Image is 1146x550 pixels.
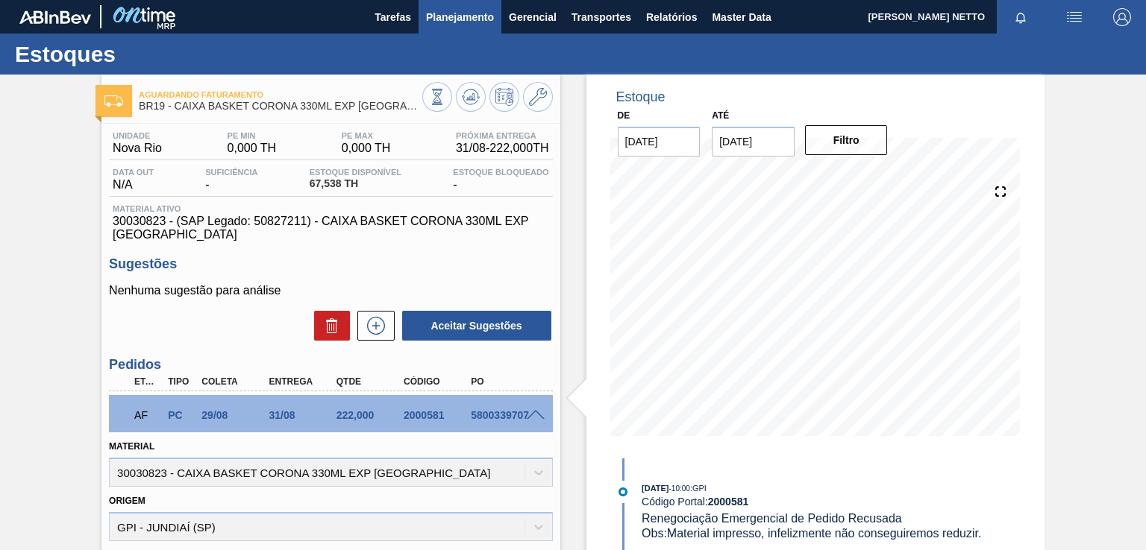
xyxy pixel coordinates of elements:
button: Notificações [997,7,1045,28]
span: 0,000 TH [342,142,391,155]
img: TNhmsLtSVTkK8tSr43FrP2fwEKptu5GPRR3wAAAABJRU5ErkJggg== [19,10,91,24]
div: PO [467,376,541,387]
div: Código Portal: [642,496,996,508]
span: BR19 - CAIXA BASKET CORONA 330ML EXP BOLIVIA [139,101,422,112]
strong: 2000581 [708,496,749,508]
span: Nova Rio [113,142,162,155]
span: 31/08 - 222,000 TH [456,142,549,155]
span: 67,538 TH [310,178,401,189]
div: Aguardando Faturamento [131,399,164,432]
div: Nova sugestão [350,311,395,341]
span: : GPI [690,484,707,493]
div: 5800339707 [467,409,541,421]
div: Aceitar Sugestões [395,309,553,342]
img: Logout [1113,8,1131,26]
label: Até [712,110,729,121]
h1: Estoques [15,45,280,63]
div: - [201,168,261,192]
span: Estoque Bloqueado [453,168,548,177]
span: Planejamento [426,8,494,26]
span: Material ativo [113,204,548,213]
div: 222,000 [333,409,407,421]
div: Coleta [198,376,272,387]
button: Ir ao Master Data / Geral [523,82,553,112]
label: De [618,110,630,121]
span: Unidade [113,131,162,140]
span: 30030823 - (SAP Legado: 50827211) - CAIXA BASKET CORONA 330ML EXP [GEOGRAPHIC_DATA] [113,215,548,241]
span: Gerencial [509,8,557,26]
h3: Pedidos [109,357,552,373]
span: Suficiência [205,168,257,177]
button: Aceitar Sugestões [402,311,551,341]
div: 31/08/2025 [266,409,339,421]
label: Material [109,441,154,452]
h3: Sugestões [109,256,552,272]
span: Transportes [572,8,631,26]
button: Filtro [805,125,888,155]
div: - [449,168,552,192]
label: Origem [109,496,145,506]
span: Renegociação Emergencial de Pedido Recusada [642,512,902,525]
span: Próxima Entrega [456,131,549,140]
button: Atualizar Gráfico [456,82,486,112]
span: Master Data [712,8,771,26]
span: PE MIN [228,131,277,140]
img: atual [619,487,627,496]
img: Ícone [104,95,123,107]
div: Pedido de Compra [164,409,198,421]
span: PE MAX [342,131,391,140]
div: Qtde [333,376,407,387]
input: dd/mm/yyyy [618,127,701,157]
span: Obs: Material impresso, infelizmente não conseguiremos reduzir. [642,527,981,540]
div: Tipo [164,376,198,387]
div: 2000581 [400,409,474,421]
p: AF [134,409,160,421]
img: userActions [1065,8,1083,26]
div: Estoque [616,89,666,105]
span: Data out [113,168,154,177]
button: Programar Estoque [489,82,519,112]
div: 29/08/2025 [198,409,272,421]
div: Excluir Sugestões [307,311,350,341]
span: 0,000 TH [228,142,277,155]
span: [DATE] [642,484,668,493]
input: dd/mm/yyyy [712,127,795,157]
span: Estoque Disponível [310,168,401,177]
div: N/A [109,168,157,192]
span: Tarefas [375,8,411,26]
div: Código [400,376,474,387]
span: Relatórios [646,8,697,26]
div: Etapa [131,376,164,387]
button: Visão Geral dos Estoques [422,82,452,112]
p: Nenhuma sugestão para análise [109,284,552,297]
div: Entrega [266,376,339,387]
span: Aguardando Faturamento [139,90,422,99]
span: - 10:00 [669,484,690,493]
